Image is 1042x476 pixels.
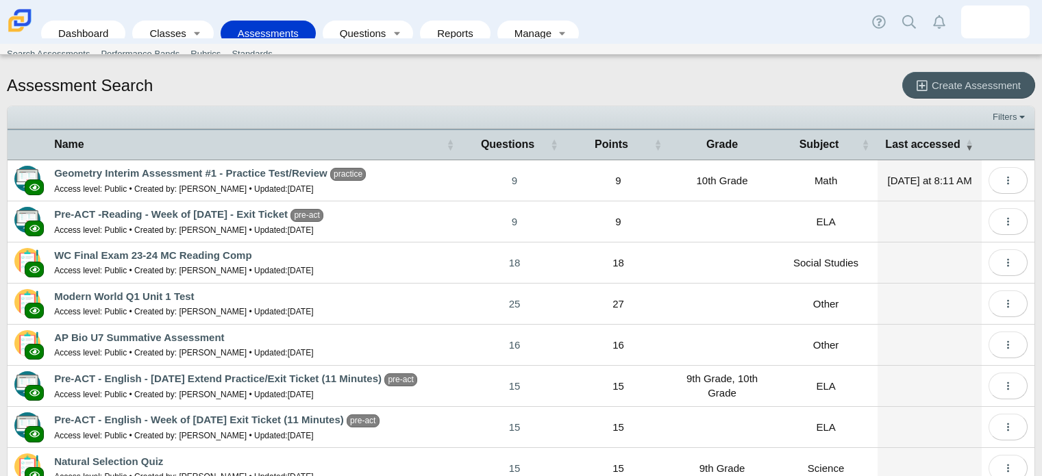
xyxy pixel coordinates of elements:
img: type-advanced.svg [14,166,40,192]
small: Access level: Public • Created by: [PERSON_NAME] • Updated: [54,307,313,316]
a: Dashboard [48,21,119,46]
time: Feb 14, 2024 at 1:05 PM [288,307,314,316]
a: 15 [462,366,567,406]
a: Alerts [924,7,954,37]
td: Other [774,325,878,366]
span: Questions : Activate to sort [550,130,558,159]
span: Name : Activate to sort [446,130,454,159]
small: Access level: Public • Created by: [PERSON_NAME] • Updated: [54,225,313,235]
span: practice [330,168,366,181]
a: Toggle expanded [188,21,207,46]
time: Apr 4, 2024 at 9:08 AM [288,225,314,235]
a: WC Final Exam 23-24 MC Reading Comp [54,249,251,261]
td: ELA [774,201,878,242]
span: pre-act [384,373,417,386]
time: Oct 7, 2021 at 2:16 PM [288,184,314,194]
img: type-scannable.svg [14,248,40,274]
img: type-scannable.svg [14,289,40,315]
a: Filters [989,110,1031,124]
a: 9 [462,160,567,201]
h1: Assessment Search [7,74,153,97]
span: Last accessed : Activate to remove sorting [965,130,973,159]
td: 9 [567,201,671,242]
a: 16 [462,325,567,365]
a: 9 [462,201,567,242]
button: More options [989,414,1028,440]
td: Other [774,284,878,325]
small: Access level: Public • Created by: [PERSON_NAME] • Updated: [54,184,313,194]
a: Performance Bands [95,44,185,64]
button: More options [989,167,1028,194]
img: type-advanced.svg [14,207,40,233]
time: Apr 1, 2024 at 8:07 AM [288,431,314,440]
a: Natural Selection Quiz [54,455,163,467]
time: Aug 15, 2025 at 8:11 AM [888,175,972,186]
a: 18 [462,242,567,283]
small: Access level: Public • Created by: [PERSON_NAME] • Updated: [54,431,313,440]
a: Questions [330,21,387,46]
a: 25 [462,284,567,324]
td: 9th Grade, 10th Grade [670,366,774,407]
time: Feb 14, 2024 at 1:58 PM [288,348,314,358]
img: type-advanced.svg [14,371,40,397]
button: More options [989,290,1028,317]
span: pre-act [347,414,380,427]
span: Questions [481,138,534,150]
a: Toggle expanded [553,21,572,46]
a: AP Bio U7 Summative Assessment [54,331,224,343]
small: Access level: Public • Created by: [PERSON_NAME] • Updated: [54,390,313,399]
img: Carmen School of Science & Technology [5,6,34,35]
img: type-scannable.svg [14,330,40,356]
small: Access level: Public • Created by: [PERSON_NAME] • Updated: [54,266,313,275]
td: 16 [567,325,671,366]
a: Geometry Interim Assessment #1 - Practice Test/Review [54,167,327,179]
a: Assessments [227,21,309,46]
small: Access level: Public • Created by: [PERSON_NAME] • Updated: [54,348,313,358]
td: 18 [567,242,671,284]
td: 15 [567,407,671,448]
a: Pre-ACT -Reading - Week of [DATE] - Exit Ticket [54,208,288,220]
td: Social Studies [774,242,878,284]
a: Standards [226,44,277,64]
span: Create Assessment [932,79,1021,91]
td: 9 [567,160,671,201]
span: Points [595,138,628,150]
td: 10th Grade [670,160,774,201]
a: Classes [139,21,187,46]
span: pre-act [290,209,323,222]
button: More options [989,373,1028,399]
td: 27 [567,284,671,325]
span: Grade [706,138,738,150]
time: Apr 1, 2024 at 10:06 AM [288,390,314,399]
td: Math [774,160,878,201]
time: Jan 17, 2024 at 3:24 PM [288,266,314,275]
td: ELA [774,366,878,407]
a: Pre-ACT - English - [DATE] Extend Practice/Exit Ticket (11 Minutes) [54,373,382,384]
a: Toggle expanded [387,21,406,46]
img: type-advanced.svg [14,412,40,438]
a: Modern World Q1 Unit 1 Test [54,290,194,302]
a: julie.guenther.0zAwHu [961,5,1030,38]
td: ELA [774,407,878,448]
a: Search Assessments [1,44,95,64]
a: Carmen School of Science & Technology [5,25,34,37]
span: Points : Activate to sort [654,130,662,159]
a: Reports [427,21,484,46]
span: Name [54,138,84,150]
td: 15 [567,366,671,407]
a: 15 [462,407,567,447]
span: Subject [799,138,839,150]
span: Subject : Activate to sort [861,130,869,159]
button: More options [989,331,1028,358]
a: Create Assessment [902,72,1035,99]
img: julie.guenther.0zAwHu [984,11,1006,33]
a: Rubrics [185,44,226,64]
a: Manage [504,21,553,46]
span: Last accessed [885,138,960,150]
button: More options [989,208,1028,235]
button: More options [989,249,1028,276]
a: Pre-ACT - English - Week of [DATE] Exit Ticket (11 Minutes) [54,414,344,425]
